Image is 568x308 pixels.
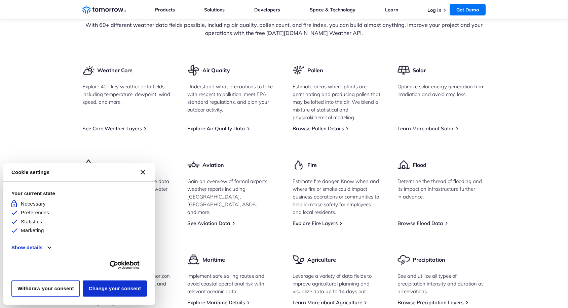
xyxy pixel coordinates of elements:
[293,177,381,216] p: Estimate fire danger. Know when and where fire or smoke could impact business operations or commu...
[102,261,147,269] a: Usercentrics Cookiebot - opens new page
[11,169,49,176] strong: Cookie settings
[82,5,126,15] a: Home link
[307,67,323,74] h3: Pollen
[83,280,147,297] button: Change your consent
[97,67,132,74] h3: Weather Core
[11,190,147,197] strong: Your current state
[450,4,486,15] a: Get Demo
[11,218,147,226] li: Statistics
[202,67,230,74] h3: Air Quality
[11,200,147,208] li: Necessary
[385,7,398,13] a: Learn
[293,299,362,306] a: Learn More about Agriculture
[307,161,317,169] h3: Fire
[202,256,225,263] h3: Maritime
[11,227,147,234] li: Marketing
[397,177,486,201] p: Determine the thread of flooding and its impact on infrastructure further in advance.
[187,272,276,295] p: Implement safe sailing routes and avoid coastal operational risk with relevant oceanic data.
[97,161,106,169] h3: Soil
[135,164,151,180] button: Close CMP widget
[397,299,463,306] a: Browse Precipitation Layers
[204,7,225,13] a: Solutions
[11,209,147,217] li: Preferences
[254,7,280,13] a: Developers
[307,256,336,263] h3: Agriculture
[397,220,443,226] a: Browse Flood Data
[397,125,454,132] a: Learn More about Solar
[155,7,175,13] a: Products
[397,83,486,98] p: Optimize solar energy generation from irradiation and avoid crop loss.
[427,7,441,13] a: Log In
[397,272,486,295] p: See and utilize all types of precipitation intensity and duration at all elevations.
[413,67,426,74] h3: Solar
[187,220,230,226] a: See Aviation Data
[293,83,381,121] p: Estimate areas where plants are germinating and producing pollen that may be lofted into the air....
[293,125,344,132] a: Browse Pollen Details
[187,83,276,114] p: Understand what precautions to take with respect to pollution, meet EPA standard regulations, and...
[202,161,224,169] h3: Aviation
[82,21,486,37] p: With 60+ different weather data fields possible, including air quality, pollen count, and fire in...
[293,272,381,295] p: Leverage a variety of data fields to improve agricultural planning and visualize data up to 14 da...
[310,7,355,13] a: Space & Technology
[187,177,276,216] p: Gain an overview of formal airports’ weather reports including [GEOGRAPHIC_DATA], [GEOGRAPHIC_DAT...
[82,125,142,132] a: See Core Weather Layers
[293,220,338,226] a: Explore Fire Layers
[413,256,445,263] h3: Precipitation
[11,280,80,297] button: Withdraw your consent
[11,244,51,252] button: Show details
[413,161,426,169] h3: Flood
[82,83,171,106] p: Explore 40+ key weather data fields, including temperature, dewpoint, wind speed, and more.
[187,299,245,306] a: Explore Maritime Details
[187,125,245,132] a: Explore Air Quality Data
